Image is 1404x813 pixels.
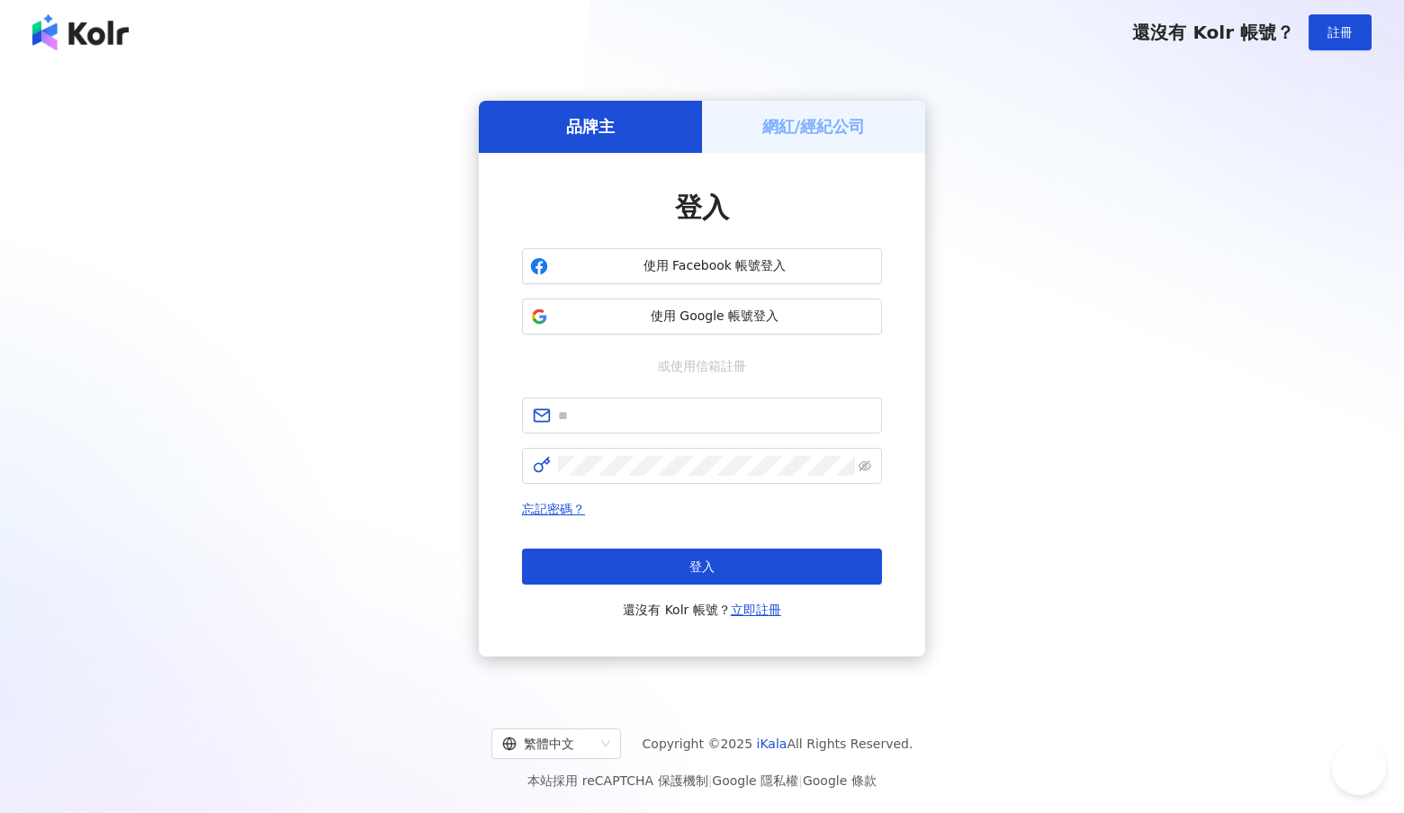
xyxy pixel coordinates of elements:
[645,356,759,376] span: 或使用信箱註冊
[757,737,787,751] a: iKala
[1327,25,1353,40] span: 註冊
[1132,22,1294,43] span: 還沒有 Kolr 帳號？
[623,599,781,621] span: 還沒有 Kolr 帳號？
[762,115,866,138] h5: 網紅/經紀公司
[522,502,585,516] a: 忘記密碼？
[798,773,803,788] span: |
[859,460,871,472] span: eye-invisible
[522,299,882,335] button: 使用 Google 帳號登入
[803,773,877,788] a: Google 條款
[502,729,594,758] div: 繁體中文
[555,308,874,326] span: 使用 Google 帳號登入
[566,115,615,138] h5: 品牌主
[675,192,729,223] span: 登入
[1309,14,1372,50] button: 註冊
[522,248,882,284] button: 使用 Facebook 帳號登入
[527,770,876,791] span: 本站採用 reCAPTCHA 保護機制
[32,14,129,50] img: logo
[522,549,882,585] button: 登入
[708,773,713,788] span: |
[555,257,874,275] span: 使用 Facebook 帳號登入
[1332,741,1386,795] iframe: Help Scout Beacon - Open
[689,559,715,574] span: 登入
[712,773,798,788] a: Google 隱私權
[731,603,781,617] a: 立即註冊
[643,733,913,755] span: Copyright © 2025 All Rights Reserved.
